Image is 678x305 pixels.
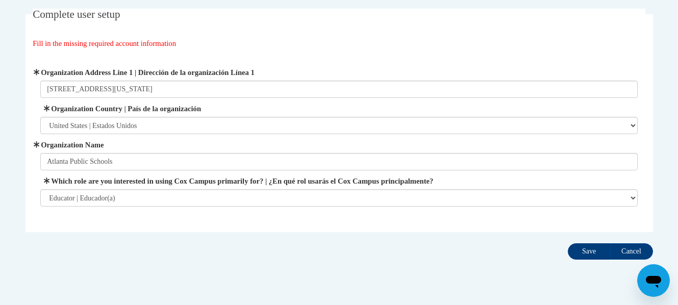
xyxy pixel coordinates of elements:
iframe: Button to launch messaging window [637,264,670,297]
span: Fill in the missing required account information [33,39,176,47]
input: Metadata input [40,81,638,98]
span: Complete user setup [33,8,120,20]
input: Cancel [610,243,653,260]
label: Organization Address Line 1 | Dirección de la organización Línea 1 [40,67,638,78]
input: Save [568,243,611,260]
label: Organization Name [40,139,638,150]
label: Which role are you interested in using Cox Campus primarily for? | ¿En qué rol usarás el Cox Camp... [40,175,638,187]
label: Organization Country | País de la organización [40,103,638,114]
input: Metadata input [40,153,638,170]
